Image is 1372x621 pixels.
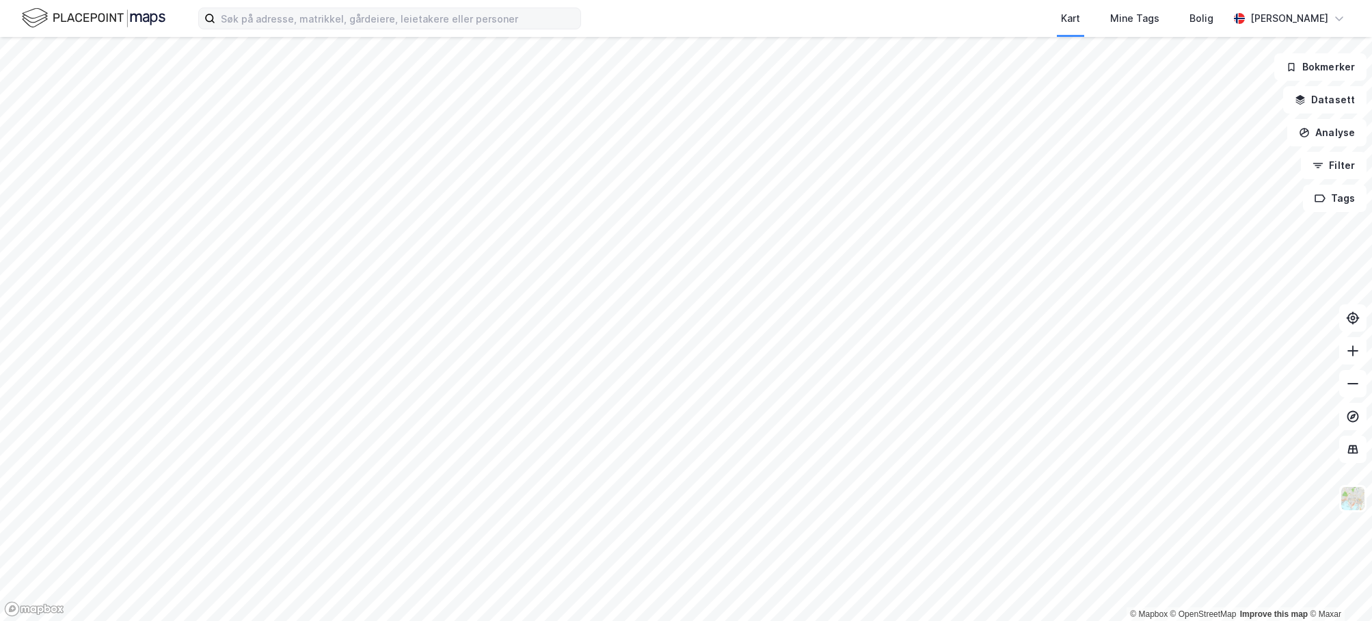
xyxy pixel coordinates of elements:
img: logo.f888ab2527a4732fd821a326f86c7f29.svg [22,6,165,30]
div: Mine Tags [1110,10,1159,27]
div: Kart [1061,10,1080,27]
input: Søk på adresse, matrikkel, gårdeiere, leietakere eller personer [215,8,580,29]
div: Bolig [1189,10,1213,27]
iframe: Chat Widget [1304,555,1372,621]
div: [PERSON_NAME] [1250,10,1328,27]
